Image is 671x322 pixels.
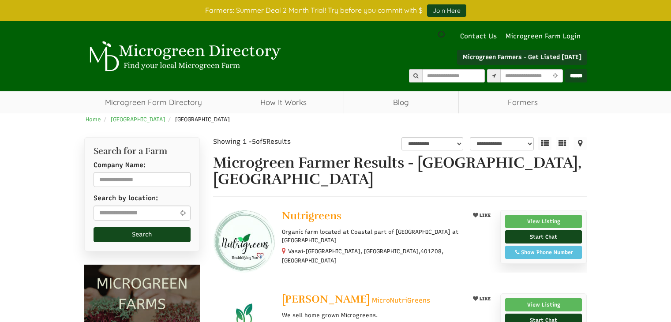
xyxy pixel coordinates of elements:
p: Organic farm located at Coastal part of [GEOGRAPHIC_DATA] at [GEOGRAPHIC_DATA] [282,228,493,244]
a: Microgreen Farm Directory [84,91,223,113]
span: LIKE [478,213,491,218]
a: Microgreen Farm Login [506,32,585,41]
i: Use Current Location [551,73,560,79]
select: overall_rating_filter-1 [401,137,463,150]
h2: Search for a Farm [94,146,191,156]
span: 401208 [420,247,442,255]
a: Microgreen Farmers - Get Listed [DATE] [457,50,587,65]
div: Show Phone Number [510,248,577,256]
button: LIKE [470,210,494,221]
span: LIKE [478,296,491,302]
button: LIKE [470,293,494,304]
a: Contact Us [456,32,501,41]
label: Company Name: [94,161,146,170]
a: Home [86,116,101,123]
a: How It Works [223,91,344,113]
span: MicroNutriGreens [372,296,430,305]
div: Showing 1 - of Results [213,137,337,146]
div: Farmers: Summer Deal 2 Month Trial! Try before you commit with $ [78,4,594,17]
span: 5 [262,138,266,146]
img: Microgreen Directory [84,41,283,72]
img: Nutrigreens [213,210,275,272]
a: Nutrigreens [282,210,462,224]
span: [GEOGRAPHIC_DATA] [175,116,230,123]
small: Vasai-[GEOGRAPHIC_DATA], [GEOGRAPHIC_DATA], , [282,248,443,264]
span: Nutrigreens [282,209,341,222]
span: [GEOGRAPHIC_DATA] [282,257,337,265]
span: Farmers [459,91,587,113]
a: Start Chat [505,230,582,243]
label: Search by location: [94,194,158,203]
span: [PERSON_NAME] [282,292,370,306]
select: sortbox-1 [470,137,534,150]
a: [GEOGRAPHIC_DATA] [111,116,165,123]
button: Search [94,227,191,242]
a: [PERSON_NAME] MicroNutriGreens [282,293,462,307]
a: Blog [344,91,458,113]
p: We sell home grown Microgreens. [282,311,493,319]
h1: Microgreen Farmer Results - [GEOGRAPHIC_DATA], [GEOGRAPHIC_DATA] [213,155,587,188]
i: Use Current Location [177,210,187,216]
a: View Listing [505,298,582,311]
a: Join Here [427,4,466,17]
a: View Listing [505,215,582,228]
span: 5 [252,138,256,146]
